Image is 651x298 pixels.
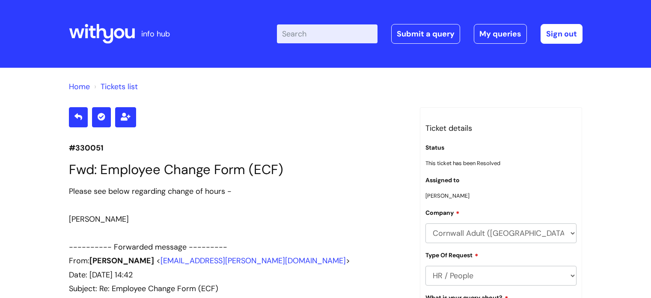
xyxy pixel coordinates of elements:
[541,24,583,44] a: Sign out
[156,256,350,266] span: < >
[101,81,138,92] a: Tickets list
[69,162,407,178] h1: Fwd: Employee Change Form (ECF)
[425,158,577,168] p: This ticket has been Resolved
[277,24,378,43] input: Search
[141,27,170,41] p: info hub
[277,24,583,44] div: | -
[161,256,346,266] a: [EMAIL_ADDRESS][PERSON_NAME][DOMAIN_NAME]
[425,121,577,135] h3: Ticket details
[425,250,479,259] label: Type Of Request
[425,177,460,184] label: Assigned to
[391,24,460,44] a: Submit a query
[425,144,444,151] label: Status
[425,191,577,201] p: [PERSON_NAME]
[69,141,407,155] p: #330051
[474,24,527,44] a: My queries
[69,80,90,93] li: Solution home
[89,256,154,266] strong: [PERSON_NAME]
[69,81,90,92] a: Home
[425,208,460,217] label: Company
[92,80,138,93] li: Tickets list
